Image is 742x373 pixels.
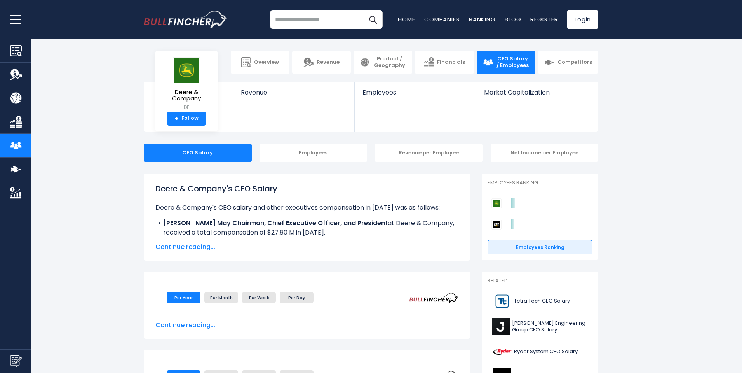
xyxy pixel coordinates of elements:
li: Per Month [204,292,238,303]
a: Product / Geography [354,51,412,74]
div: Employees [260,144,368,162]
span: Market Capitalization [484,89,590,96]
a: +Follow [167,112,206,126]
a: CEO Salary / Employees [477,51,535,74]
span: Competitors [557,59,592,66]
p: Related [488,278,592,284]
a: Employees [355,82,476,109]
a: Revenue [292,51,351,74]
li: at Deere & Company, received a total compensation of $27.80 M in [DATE]. [155,219,458,237]
p: Employees Ranking [488,180,592,186]
a: Financials [415,51,474,74]
b: [PERSON_NAME] May Chairman, Chief Executive Officer, and President [163,219,388,228]
span: Ryder System CEO Salary [514,348,578,355]
div: CEO Salary [144,144,252,162]
a: Companies [424,15,460,23]
span: CEO Salary / Employees [496,56,529,69]
img: Deere & Company competitors logo [491,198,502,208]
a: Overview [231,51,289,74]
img: J logo [492,318,510,335]
li: Per Day [280,292,314,303]
strong: + [175,115,179,122]
a: Revenue [233,82,355,109]
a: Home [398,15,415,23]
div: Net Income per Employee [491,144,599,162]
img: bullfincher logo [144,11,227,28]
span: Revenue [317,59,340,66]
a: Deere & Company DE [161,57,212,112]
h1: Deere & Company's CEO Salary [155,183,458,194]
span: [PERSON_NAME] Engineering Group CEO Salary [512,320,588,333]
span: Financials [437,59,465,66]
span: Deere & Company [162,89,211,102]
img: TTEK logo [492,292,512,310]
a: Register [530,15,558,23]
a: Go to homepage [144,11,227,28]
span: Continue reading... [155,320,458,330]
a: Blog [505,15,521,23]
a: Tetra Tech CEO Salary [488,291,592,312]
span: Tetra Tech CEO Salary [514,298,570,305]
span: Product / Geography [373,56,406,69]
a: Ryder System CEO Salary [488,341,592,362]
a: Employees Ranking [488,240,592,255]
li: Per Week [242,292,276,303]
a: [PERSON_NAME] Engineering Group CEO Salary [488,316,592,337]
small: DE [162,104,211,111]
button: Search [363,10,383,29]
a: Market Capitalization [476,82,597,109]
li: Per Year [167,292,200,303]
p: Deere & Company's CEO salary and other executives compensation in [DATE] was as follows: [155,203,458,212]
div: Revenue per Employee [375,144,483,162]
span: Employees [362,89,468,96]
span: Revenue [241,89,347,96]
span: Overview [254,59,279,66]
img: R logo [492,343,512,361]
a: Competitors [538,51,598,74]
img: Caterpillar competitors logo [491,220,502,230]
a: Login [567,10,598,29]
span: Continue reading... [155,242,458,252]
a: Ranking [469,15,495,23]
